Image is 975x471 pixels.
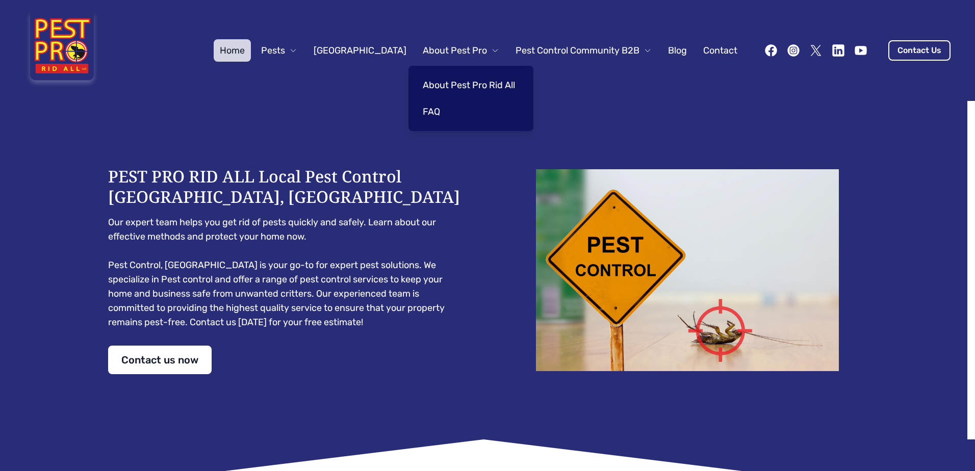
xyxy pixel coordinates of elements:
span: Pests [261,43,285,58]
a: Contact us now [108,346,212,374]
a: FAQ [417,100,521,123]
img: Dead cockroach on floor with caution sign pest control [508,169,867,371]
span: About Pest Pro [423,43,487,58]
a: [GEOGRAPHIC_DATA] [307,39,413,62]
button: About Pest Pro [417,39,505,62]
pre: Our expert team helps you get rid of pests quickly and safely. Learn about our effective methods ... [108,215,467,329]
img: Pest Pro Rid All [24,12,99,89]
a: About Pest Pro Rid All [417,74,521,96]
button: Pests [255,39,303,62]
button: Pest Control Community B2B [509,39,658,62]
a: Contact [697,39,743,62]
h1: PEST PRO RID ALL Local Pest Control [GEOGRAPHIC_DATA], [GEOGRAPHIC_DATA] [108,166,467,207]
a: Home [214,39,251,62]
a: Blog [662,39,693,62]
span: Pest Control Community B2B [516,43,639,58]
a: Contact Us [888,40,951,61]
